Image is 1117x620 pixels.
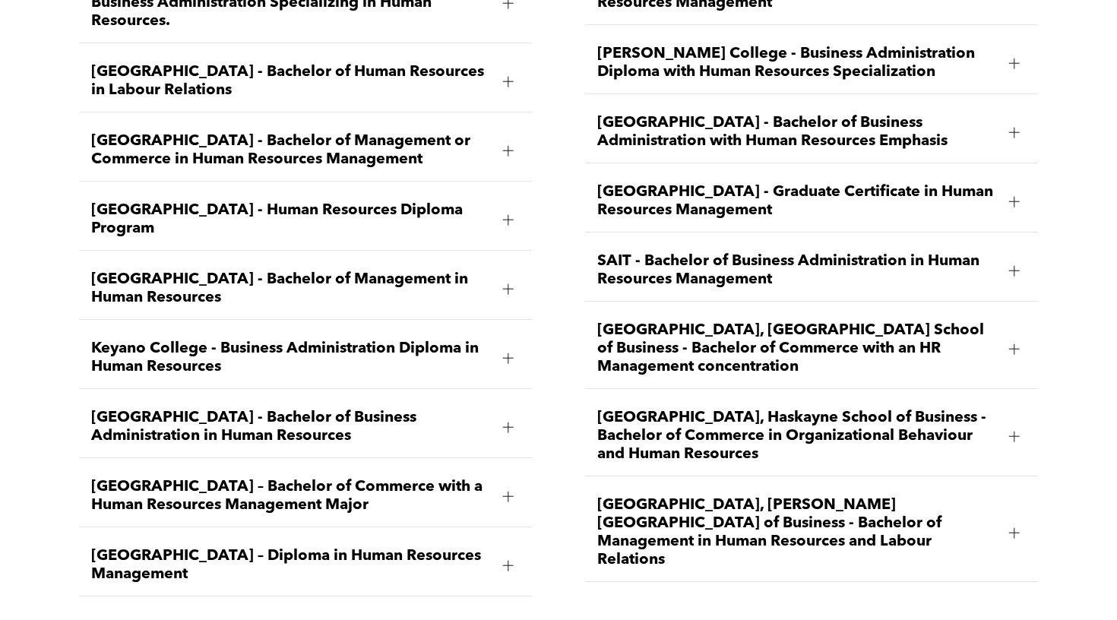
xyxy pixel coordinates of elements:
[91,201,490,238] span: [GEOGRAPHIC_DATA] - Human Resources Diploma Program
[91,63,490,100] span: [GEOGRAPHIC_DATA] - Bachelor of Human Resources in Labour Relations
[91,547,490,584] span: [GEOGRAPHIC_DATA] – Diploma in Human Resources Management
[597,496,996,569] span: [GEOGRAPHIC_DATA], [PERSON_NAME][GEOGRAPHIC_DATA] of Business - Bachelor of Management in Human R...
[597,252,996,289] span: SAIT - Bachelor of Business Administration in Human Resources Management
[91,478,490,514] span: [GEOGRAPHIC_DATA] – Bachelor of Commerce with a Human Resources Management Major
[597,183,996,220] span: [GEOGRAPHIC_DATA] - Graduate Certificate in Human Resources Management
[597,321,996,376] span: [GEOGRAPHIC_DATA], [GEOGRAPHIC_DATA] School of Business - Bachelor of Commerce with an HR Managem...
[91,340,490,376] span: Keyano College - Business Administration Diploma in Human Resources
[91,132,490,169] span: [GEOGRAPHIC_DATA] - Bachelor of Management or Commerce in Human Resources Management
[597,409,996,463] span: [GEOGRAPHIC_DATA], Haskayne School of Business - Bachelor of Commerce in Organizational Behaviour...
[597,45,996,81] span: [PERSON_NAME] College - Business Administration Diploma with Human Resources Specialization
[91,270,490,307] span: [GEOGRAPHIC_DATA] - Bachelor of Management in Human Resources
[91,409,490,445] span: [GEOGRAPHIC_DATA] - Bachelor of Business Administration in Human Resources
[597,114,996,150] span: [GEOGRAPHIC_DATA] - Bachelor of Business Administration with Human Resources Emphasis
